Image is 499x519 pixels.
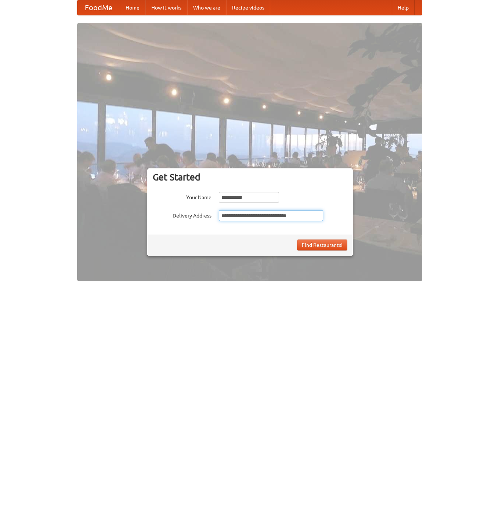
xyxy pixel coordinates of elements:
label: Delivery Address [153,210,211,219]
a: How it works [145,0,187,15]
a: Who we are [187,0,226,15]
h3: Get Started [153,172,347,183]
a: Recipe videos [226,0,270,15]
button: Find Restaurants! [297,240,347,251]
a: Help [392,0,415,15]
a: FoodMe [77,0,120,15]
label: Your Name [153,192,211,201]
a: Home [120,0,145,15]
